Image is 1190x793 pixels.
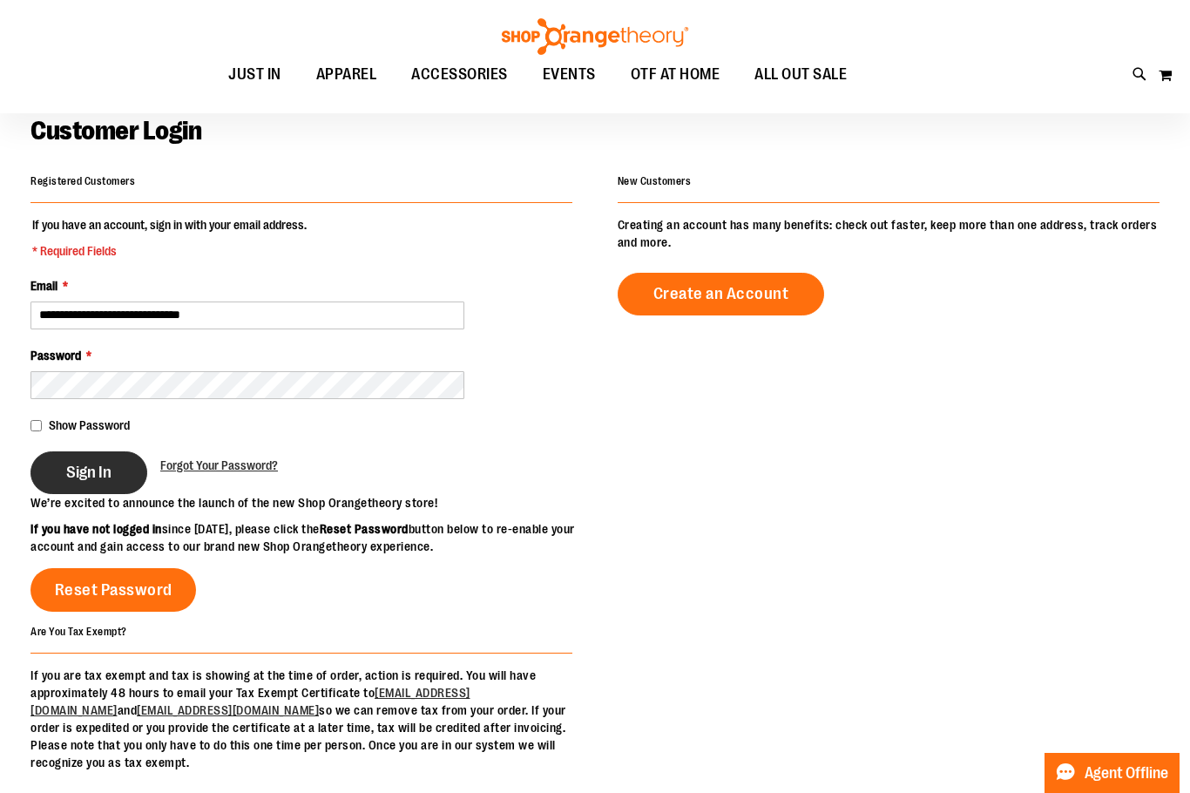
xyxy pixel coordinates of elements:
[1045,753,1180,793] button: Agent Offline
[55,580,172,600] span: Reset Password
[320,522,409,536] strong: Reset Password
[499,18,691,55] img: Shop Orangetheory
[30,349,81,363] span: Password
[30,494,595,512] p: We’re excited to announce the launch of the new Shop Orangetheory store!
[30,568,196,612] a: Reset Password
[30,175,135,187] strong: Registered Customers
[316,55,377,94] span: APPAREL
[30,520,595,555] p: since [DATE], please click the button below to re-enable your account and gain access to our bran...
[32,242,307,260] span: * Required Fields
[653,284,789,303] span: Create an Account
[411,55,508,94] span: ACCESSORIES
[49,418,130,432] span: Show Password
[30,116,201,146] span: Customer Login
[618,175,692,187] strong: New Customers
[1085,765,1168,782] span: Agent Offline
[30,451,147,494] button: Sign In
[543,55,596,94] span: EVENTS
[618,273,825,315] a: Create an Account
[160,457,278,474] a: Forgot Your Password?
[228,55,281,94] span: JUST IN
[30,216,308,260] legend: If you have an account, sign in with your email address.
[137,703,319,717] a: [EMAIL_ADDRESS][DOMAIN_NAME]
[30,279,57,293] span: Email
[631,55,720,94] span: OTF AT HOME
[30,522,162,536] strong: If you have not logged in
[66,463,112,482] span: Sign In
[30,626,127,638] strong: Are You Tax Exempt?
[754,55,847,94] span: ALL OUT SALE
[618,216,1160,251] p: Creating an account has many benefits: check out faster, keep more than one address, track orders...
[160,458,278,472] span: Forgot Your Password?
[30,667,572,771] p: If you are tax exempt and tax is showing at the time of order, action is required. You will have ...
